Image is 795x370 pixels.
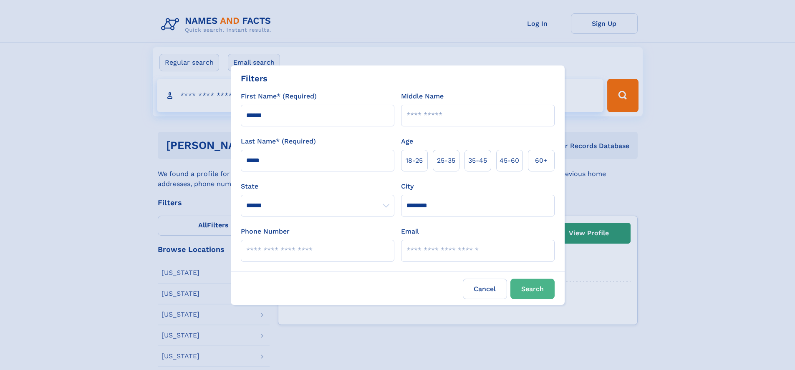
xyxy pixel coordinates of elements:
[401,181,414,191] label: City
[241,181,394,191] label: State
[500,156,519,166] span: 45‑60
[241,72,268,85] div: Filters
[401,136,413,146] label: Age
[535,156,548,166] span: 60+
[406,156,423,166] span: 18‑25
[401,91,444,101] label: Middle Name
[401,227,419,237] label: Email
[241,136,316,146] label: Last Name* (Required)
[241,91,317,101] label: First Name* (Required)
[437,156,455,166] span: 25‑35
[468,156,487,166] span: 35‑45
[510,279,555,299] button: Search
[241,227,290,237] label: Phone Number
[463,279,507,299] label: Cancel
